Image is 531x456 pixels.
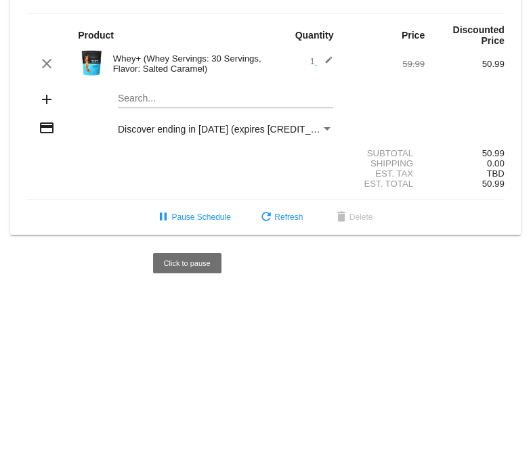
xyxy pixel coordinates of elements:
span: TBD [486,168,504,179]
img: Image-1-Carousel-Whey-2lb-Salted-Caramel-no-badge.png [78,49,105,76]
span: Delete [333,212,373,222]
mat-icon: clear [39,55,55,72]
mat-icon: refresh [258,210,274,226]
span: 0.00 [487,158,505,168]
span: Pause Schedule [155,212,230,222]
mat-icon: add [39,91,55,108]
mat-icon: credit_card [39,120,55,136]
input: Search... [118,93,334,104]
span: Refresh [258,212,303,222]
strong: Discounted Price [453,24,505,46]
mat-icon: delete [333,210,349,226]
strong: Price [402,30,425,41]
div: Est. Tax [345,168,425,179]
mat-icon: pause [155,210,171,226]
strong: Product [78,30,114,41]
span: Discover ending in [DATE] (expires [CREDIT_CARD_DATA]) [118,124,373,135]
strong: Quantity [295,30,334,41]
div: 59.99 [345,59,425,69]
div: 50.99 [425,59,505,69]
div: Est. Total [345,179,425,189]
div: 50.99 [425,148,505,158]
mat-select: Payment Method [118,124,334,135]
div: Subtotal [345,148,425,158]
div: Shipping [345,158,425,168]
div: Whey+ (Whey Servings: 30 Servings, Flavor: Salted Caramel) [106,53,265,74]
span: 50.99 [482,179,505,189]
